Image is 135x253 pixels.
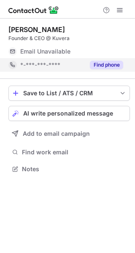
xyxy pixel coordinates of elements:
span: Email Unavailable [20,48,70,55]
img: ContactOut v5.3.10 [8,5,59,15]
button: Add to email campaign [8,126,130,141]
div: Save to List / ATS / CRM [23,90,115,97]
span: Add to email campaign [23,130,90,137]
span: Notes [22,165,127,173]
div: Founder & CEO @ Kuvera [8,35,130,42]
button: Notes [8,163,130,175]
button: AI write personalized message [8,106,130,121]
span: AI write personalized message [23,110,113,117]
button: Reveal Button [90,61,123,69]
span: Find work email [22,148,127,156]
button: save-profile-one-click [8,86,130,101]
button: Find work email [8,146,130,158]
div: [PERSON_NAME] [8,25,65,34]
